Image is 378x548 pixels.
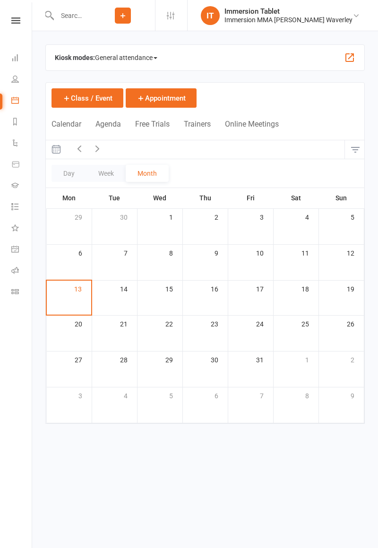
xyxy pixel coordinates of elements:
[211,316,228,331] div: 23
[256,245,273,260] div: 10
[120,281,137,296] div: 14
[75,351,92,367] div: 27
[124,245,137,260] div: 7
[126,88,197,108] button: Appointment
[305,387,318,403] div: 8
[11,218,33,240] a: What's New
[301,245,318,260] div: 11
[135,120,170,140] button: Free Trials
[137,188,182,208] th: Wed
[124,387,137,403] div: 4
[11,154,33,176] a: Product Sales
[120,351,137,367] div: 28
[169,387,182,403] div: 5
[347,316,364,331] div: 26
[95,50,157,65] span: General attendance
[301,316,318,331] div: 25
[224,7,352,16] div: Immersion Tablet
[224,16,352,24] div: Immersion MMA [PERSON_NAME] Waverley
[126,165,169,182] button: Month
[201,6,220,25] div: IT
[256,316,273,331] div: 24
[211,351,228,367] div: 30
[52,165,86,182] button: Day
[120,209,137,224] div: 30
[260,209,273,224] div: 3
[55,54,95,61] strong: Kiosk modes:
[52,88,123,108] button: Class / Event
[347,281,364,296] div: 19
[95,120,121,140] button: Agenda
[75,316,92,331] div: 20
[351,387,364,403] div: 9
[215,387,228,403] div: 6
[75,209,92,224] div: 29
[273,188,318,208] th: Sat
[165,351,182,367] div: 29
[351,209,364,224] div: 5
[11,69,33,91] a: People
[92,188,137,208] th: Tue
[165,316,182,331] div: 22
[11,261,33,282] a: Roll call kiosk mode
[52,120,81,140] button: Calendar
[11,112,33,133] a: Reports
[347,245,364,260] div: 12
[169,209,182,224] div: 1
[211,281,228,296] div: 16
[256,281,273,296] div: 17
[351,351,364,367] div: 2
[228,188,273,208] th: Fri
[78,245,92,260] div: 6
[215,245,228,260] div: 9
[260,387,273,403] div: 7
[225,120,279,140] button: Online Meetings
[86,165,126,182] button: Week
[301,281,318,296] div: 18
[11,240,33,261] a: General attendance kiosk mode
[11,282,33,303] a: Class kiosk mode
[78,387,92,403] div: 3
[256,351,273,367] div: 31
[46,188,92,208] th: Mon
[215,209,228,224] div: 2
[165,281,182,296] div: 15
[120,316,137,331] div: 21
[11,91,33,112] a: Calendar
[169,245,182,260] div: 8
[182,188,228,208] th: Thu
[54,9,91,22] input: Search...
[305,209,318,224] div: 4
[305,351,318,367] div: 1
[11,48,33,69] a: Dashboard
[184,120,211,140] button: Trainers
[74,281,91,296] div: 13
[318,188,364,208] th: Sun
